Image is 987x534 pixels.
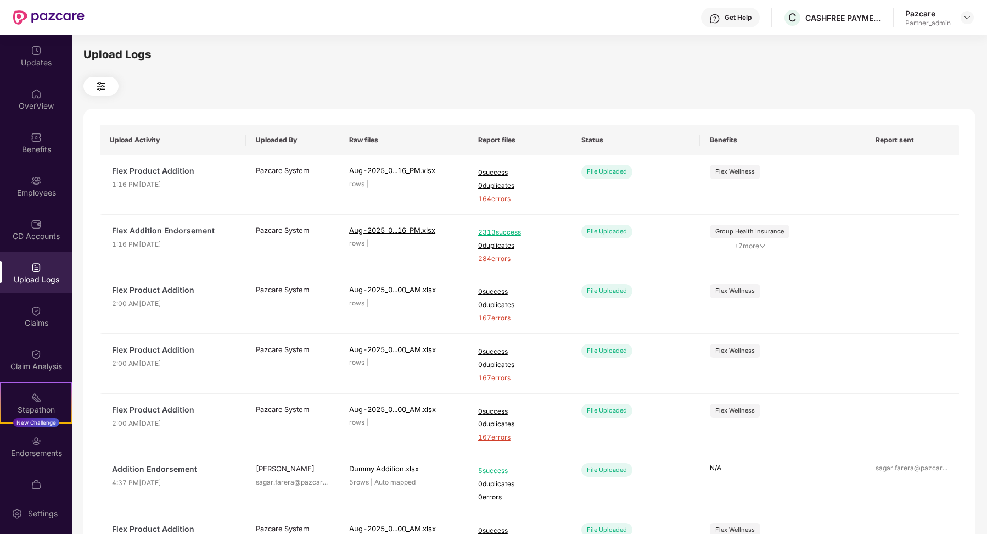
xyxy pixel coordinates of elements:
span: 167 errors [478,313,562,324]
th: Upload Activity [100,125,246,155]
span: | [366,358,368,366]
img: svg+xml;base64,PHN2ZyBpZD0iVXBsb2FkX0xvZ3MiIGRhdGEtbmFtZT0iVXBsb2FkIExvZ3MiIHhtbG5zPSJodHRwOi8vd3... [31,262,42,273]
span: down [759,243,766,249]
div: sagar.farera@pazcar [256,477,329,488]
div: Partner_admin [905,19,951,27]
div: Pazcare System [256,404,329,415]
div: [PERSON_NAME] [256,463,329,474]
span: 0 duplicates [478,181,562,191]
img: svg+xml;base64,PHN2ZyBpZD0iRHJvcGRvd24tMzJ4MzIiIHhtbG5zPSJodHRwOi8vd3d3LnczLm9yZy8yMDAwL3N2ZyIgd2... [963,13,972,22]
span: + 7 more [710,241,789,252]
p: N/A [710,463,856,474]
img: svg+xml;base64,PHN2ZyBpZD0iQmVuZWZpdHMiIHhtbG5zPSJodHRwOi8vd3d3LnczLm9yZy8yMDAwL3N2ZyIgd2lkdGg9Ij... [31,132,42,143]
span: | [366,180,368,188]
span: 284 errors [478,254,562,264]
span: Addition Endorsement [112,463,236,475]
span: 1:16 PM[DATE] [112,180,236,190]
span: 167 errors [478,432,562,443]
div: Pazcare [905,8,951,19]
th: Report files [468,125,571,155]
span: Aug-2025_0...00_AM.xlsx [349,524,436,533]
span: 0 duplicates [478,360,562,370]
span: 2:00 AM[DATE] [112,299,236,309]
div: Group Health Insurance [715,227,784,236]
span: 0 duplicates [478,419,562,430]
span: Flex Addition Endorsement [112,225,236,237]
img: svg+xml;base64,PHN2ZyBpZD0iSGVscC0zMngzMiIgeG1sbnM9Imh0dHA6Ly93d3cudzMub3JnLzIwMDAvc3ZnIiB3aWR0aD... [709,13,720,24]
span: 0 duplicates [478,479,562,489]
div: Flex Wellness [715,286,755,296]
div: New Challenge [13,418,59,427]
span: 0 duplicates [478,300,562,310]
img: svg+xml;base64,PHN2ZyBpZD0iQ2xhaW0iIHhtbG5zPSJodHRwOi8vd3d3LnczLm9yZy8yMDAwL3N2ZyIgd2lkdGg9IjIwIi... [31,305,42,316]
span: 0 success [478,407,562,417]
div: File Uploaded [581,463,632,477]
th: Raw files [339,125,468,155]
span: 5 rows [349,478,369,486]
span: Aug-2025_0...16_PM.xlsx [349,226,435,235]
span: ... [323,478,328,486]
span: 2313 success [478,227,562,238]
span: Aug-2025_0...16_PM.xlsx [349,166,435,175]
div: File Uploaded [581,284,632,298]
span: 2:00 AM[DATE] [112,359,236,369]
span: rows [349,239,364,247]
span: Flex Product Addition [112,404,236,416]
div: Pazcare System [256,225,329,236]
span: | [366,239,368,247]
img: svg+xml;base64,PHN2ZyBpZD0iTXlfT3JkZXJzIiBkYXRhLW5hbWU9Ik15IE9yZGVycyIgeG1sbnM9Imh0dHA6Ly93d3cudz... [31,479,42,490]
span: Flex Product Addition [112,165,236,177]
div: Upload Logs [83,46,975,63]
div: Flex Wellness [715,346,755,355]
span: 0 success [478,347,562,357]
div: Pazcare System [256,284,329,295]
span: 2:00 AM[DATE] [112,419,236,429]
span: 0 duplicates [478,241,562,251]
span: 0 success [478,168,562,178]
span: | [371,478,373,486]
img: svg+xml;base64,PHN2ZyBpZD0iRW1wbG95ZWVzIiB4bWxucz0iaHR0cDovL3d3dy53My5vcmcvMjAwMC9zdmciIHdpZHRoPS... [31,175,42,186]
span: 1:16 PM[DATE] [112,240,236,250]
div: Flex Wellness [715,167,755,176]
img: svg+xml;base64,PHN2ZyBpZD0iQ0RfQWNjb3VudHMiIGRhdGEtbmFtZT0iQ0QgQWNjb3VudHMiIHhtbG5zPSJodHRwOi8vd3... [31,219,42,230]
div: Stepathon [1,404,71,415]
div: File Uploaded [581,165,632,179]
span: Auto mapped [374,478,416,486]
span: ... [943,464,947,472]
div: CASHFREE PAYMENTS INDIA PVT. LTD. [805,13,882,23]
div: Get Help [725,13,752,22]
div: File Uploaded [581,404,632,418]
th: Status [571,125,700,155]
span: Aug-2025_0...00_AM.xlsx [349,345,436,354]
span: 167 errors [478,373,562,383]
span: | [366,418,368,426]
span: Aug-2025_0...00_AM.xlsx [349,285,436,294]
img: svg+xml;base64,PHN2ZyBpZD0iQ2xhaW0iIHhtbG5zPSJodHRwOi8vd3d3LnczLm9yZy8yMDAwL3N2ZyIgd2lkdGg9IjIwIi... [31,349,42,360]
span: | [366,299,368,307]
div: File Uploaded [581,344,632,358]
th: Uploaded By [246,125,339,155]
span: rows [349,180,364,188]
div: Pazcare System [256,523,329,534]
th: Benefits [700,125,866,155]
img: svg+xml;base64,PHN2ZyBpZD0iRW5kb3JzZW1lbnRzIiB4bWxucz0iaHR0cDovL3d3dy53My5vcmcvMjAwMC9zdmciIHdpZH... [31,436,42,447]
span: Flex Product Addition [112,344,236,356]
span: rows [349,358,364,366]
th: Report sent [866,125,959,155]
img: svg+xml;base64,PHN2ZyB4bWxucz0iaHR0cDovL3d3dy53My5vcmcvMjAwMC9zdmciIHdpZHRoPSIyMSIgaGVpZ2h0PSIyMC... [31,392,42,403]
span: Aug-2025_0...00_AM.xlsx [349,405,436,414]
div: Flex Wellness [715,406,755,415]
span: rows [349,299,364,307]
span: rows [349,418,364,426]
span: Flex Product Addition [112,284,236,296]
img: svg+xml;base64,PHN2ZyBpZD0iSG9tZSIgeG1sbnM9Imh0dHA6Ly93d3cudzMub3JnLzIwMDAvc3ZnIiB3aWR0aD0iMjAiIG... [31,88,42,99]
span: C [788,11,797,24]
div: Settings [25,508,61,519]
span: 164 errors [478,194,562,204]
img: svg+xml;base64,PHN2ZyB4bWxucz0iaHR0cDovL3d3dy53My5vcmcvMjAwMC9zdmciIHdpZHRoPSIyNCIgaGVpZ2h0PSIyNC... [94,80,108,93]
img: svg+xml;base64,PHN2ZyBpZD0iU2V0dGluZy0yMHgyMCIgeG1sbnM9Imh0dHA6Ly93d3cudzMub3JnLzIwMDAvc3ZnIiB3aW... [12,508,23,519]
span: 4:37 PM[DATE] [112,478,236,488]
img: New Pazcare Logo [13,10,85,25]
div: File Uploaded [581,225,632,238]
div: Pazcare System [256,165,329,176]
